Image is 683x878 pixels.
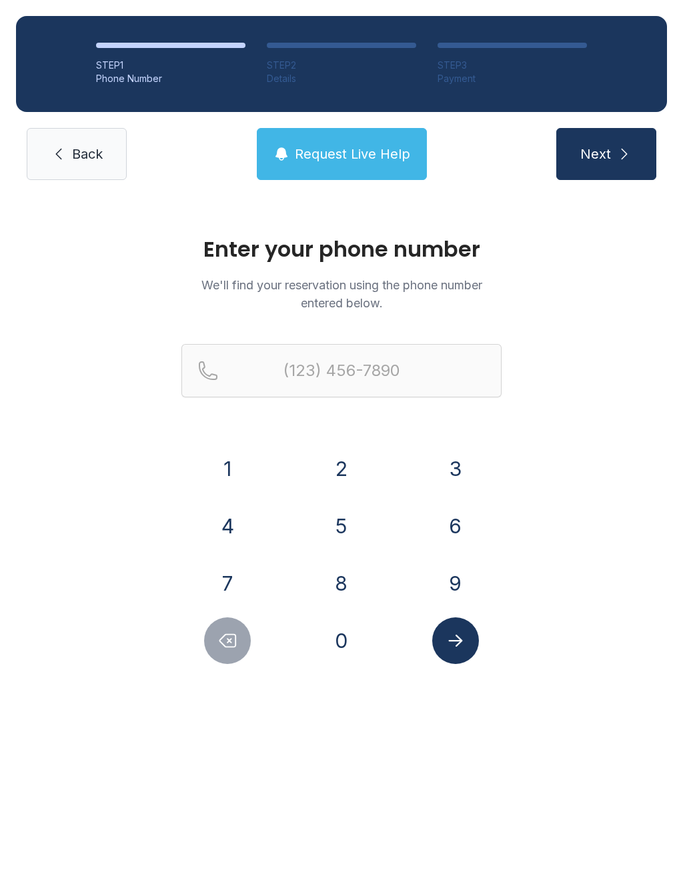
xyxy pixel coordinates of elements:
[432,445,479,492] button: 3
[72,145,103,163] span: Back
[204,503,251,549] button: 4
[267,59,416,72] div: STEP 2
[432,560,479,607] button: 9
[295,145,410,163] span: Request Live Help
[438,59,587,72] div: STEP 3
[318,445,365,492] button: 2
[181,276,502,312] p: We'll find your reservation using the phone number entered below.
[96,72,245,85] div: Phone Number
[267,72,416,85] div: Details
[438,72,587,85] div: Payment
[204,445,251,492] button: 1
[318,503,365,549] button: 5
[204,617,251,664] button: Delete number
[580,145,611,163] span: Next
[318,617,365,664] button: 0
[318,560,365,607] button: 8
[432,503,479,549] button: 6
[181,344,502,397] input: Reservation phone number
[96,59,245,72] div: STEP 1
[181,239,502,260] h1: Enter your phone number
[204,560,251,607] button: 7
[432,617,479,664] button: Submit lookup form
